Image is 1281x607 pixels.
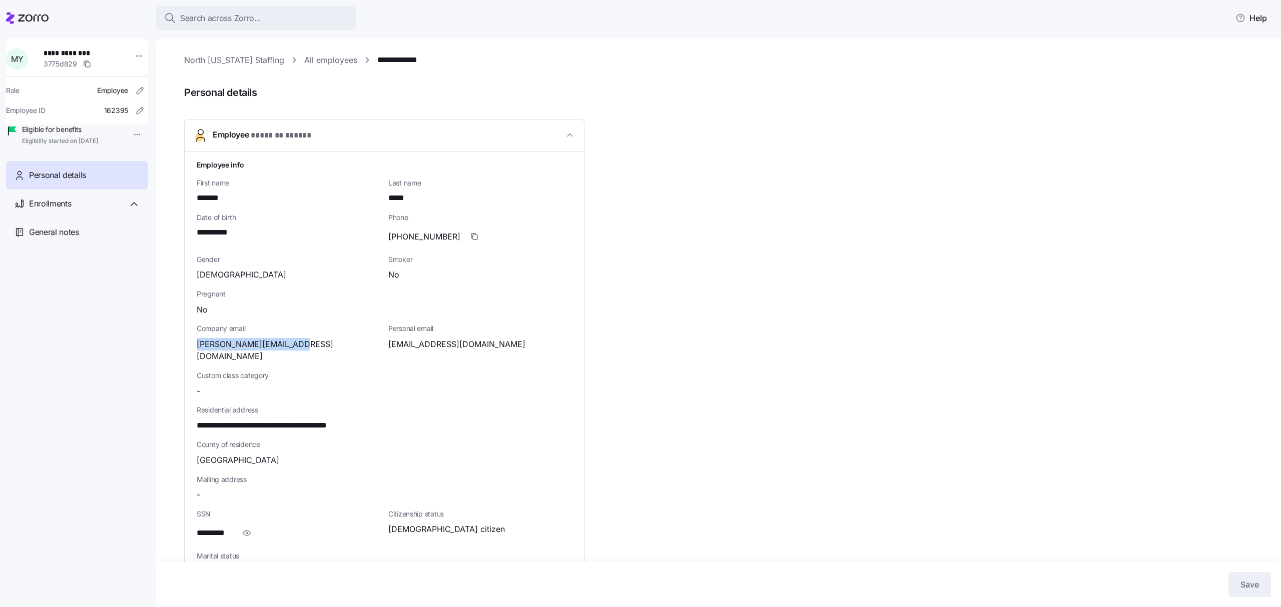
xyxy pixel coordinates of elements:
span: [DEMOGRAPHIC_DATA] [197,268,286,281]
span: County of residence [197,439,572,449]
button: Search across Zorro... [156,6,356,30]
span: SSN [197,509,380,519]
span: 162395 [104,105,128,115]
span: [DEMOGRAPHIC_DATA] citizen [388,523,505,535]
span: M Y [11,55,23,63]
span: [PHONE_NUMBER] [388,230,460,243]
button: Save [1228,572,1271,597]
span: Citizenship status [388,509,572,519]
span: Company email [197,323,380,333]
span: Personal email [388,323,572,333]
span: Help [1235,12,1267,24]
span: Search across Zorro... [180,12,261,24]
span: Smoker [388,254,572,264]
span: Gender [197,254,380,264]
span: [GEOGRAPHIC_DATA] [197,454,279,466]
h1: Employee info [197,159,572,170]
span: No [197,303,208,316]
span: Save [1240,578,1259,590]
span: Role [6,85,20,95]
span: Marital status [197,551,380,561]
span: 3775d829 [44,59,77,69]
span: Residential address [197,405,572,415]
span: Employee ID [6,105,46,115]
span: [EMAIL_ADDRESS][DOMAIN_NAME] [388,338,525,350]
span: No [388,268,399,281]
span: Employee [97,85,128,95]
span: Custom class category [197,370,380,380]
span: Phone [388,212,572,222]
a: All employees [304,54,357,66]
span: Personal details [29,169,86,181]
span: First name [197,178,380,188]
span: Mailing address [197,474,572,484]
span: Date of birth [197,212,380,222]
span: General notes [29,226,79,238]
span: Last name [388,178,572,188]
span: Eligibility started on [DATE] [22,137,98,145]
a: North [US_STATE] Staffing [184,54,284,66]
span: - [197,385,200,397]
span: [PERSON_NAME][EMAIL_ADDRESS][DOMAIN_NAME] [197,338,380,363]
span: - [197,488,200,501]
span: Pregnant [197,289,572,299]
span: Eligible for benefits [22,124,98,134]
button: Help [1227,8,1275,28]
span: Employee [213,128,311,142]
span: Enrollments [29,197,71,210]
span: Personal details [184,84,1267,101]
